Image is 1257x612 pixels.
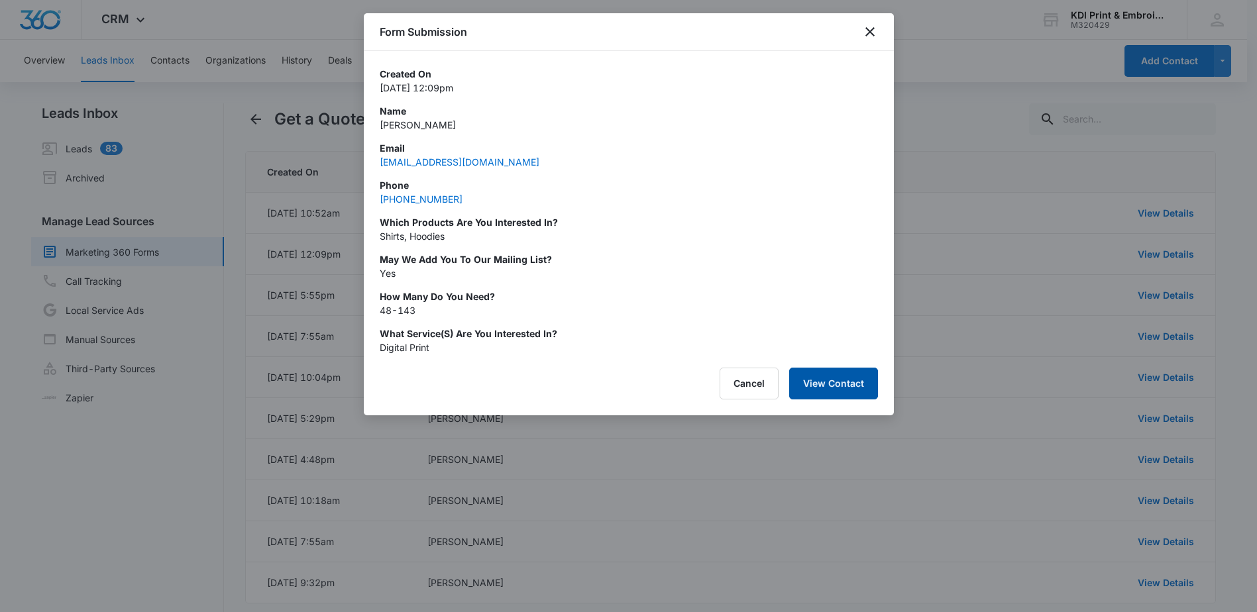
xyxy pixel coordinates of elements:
p: How many do you need? [380,289,878,303]
p: Shirts, Hoodies [380,229,878,243]
p: Phone [380,178,878,192]
p: May we add you to our mailing list? [380,252,878,266]
p: Created On [380,67,878,81]
p: 48-143 [380,303,878,317]
p: Name [380,104,878,118]
a: [PHONE_NUMBER] [380,193,463,205]
button: Cancel [720,368,779,399]
a: [EMAIL_ADDRESS][DOMAIN_NAME] [380,156,539,168]
p: [PERSON_NAME] [380,118,878,132]
p: What Service(s) are you interested in? [380,327,878,340]
h1: Form Submission [380,24,467,40]
p: Yes [380,266,878,280]
button: close [862,24,878,40]
p: [DATE] 12:09pm [380,81,878,95]
p: Which products are you interested in? [380,215,878,229]
button: View Contact [789,368,878,399]
p: Email [380,141,878,155]
p: Digital Print [380,340,878,354]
